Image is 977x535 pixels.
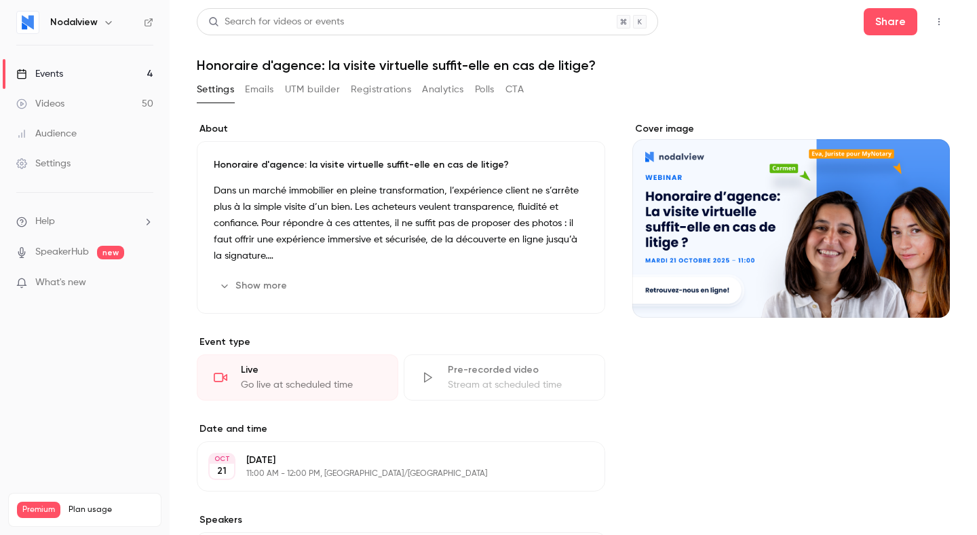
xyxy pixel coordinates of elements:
button: Polls [475,79,495,100]
div: Search for videos or events [208,15,344,29]
div: Live [241,363,381,377]
label: About [197,122,605,136]
div: Pre-recorded videoStream at scheduled time [404,354,605,401]
label: Speakers [197,513,605,527]
p: Event type [197,335,605,349]
button: Emails [245,79,273,100]
div: Stream at scheduled time [448,378,588,392]
span: What's new [35,276,86,290]
button: UTM builder [285,79,340,100]
p: Honoraire d'agence: la visite virtuelle suffit-elle en cas de litige? [214,158,588,172]
p: [DATE] [246,454,533,467]
a: SpeakerHub [35,245,89,259]
h6: Nodalview [50,16,98,29]
div: Settings [16,157,71,170]
div: OCT [210,454,234,464]
div: Pre-recorded video [448,363,588,377]
button: Share [864,8,917,35]
span: Help [35,215,55,229]
img: Nodalview [17,12,39,33]
label: Cover image [632,122,950,136]
button: CTA [505,79,524,100]
div: Audience [16,127,77,141]
p: 21 [217,464,227,478]
button: Analytics [422,79,464,100]
li: help-dropdown-opener [16,215,153,229]
button: Show more [214,275,295,297]
button: Registrations [351,79,411,100]
span: new [97,246,124,259]
p: 11:00 AM - 12:00 PM, [GEOGRAPHIC_DATA]/[GEOGRAPHIC_DATA] [246,468,533,479]
p: Dans un marché immobilier en pleine transformation, l’expérience client ne s’arrête plus à la sim... [214,183,588,264]
div: LiveGo live at scheduled time [197,354,398,401]
h1: Honoraire d'agence: la visite virtuelle suffit-elle en cas de litige? [197,57,950,73]
div: Events [16,67,63,81]
span: Premium [17,502,60,518]
div: Go live at scheduled time [241,378,381,392]
section: Cover image [632,122,950,318]
button: Settings [197,79,234,100]
div: Videos [16,97,64,111]
label: Date and time [197,422,605,436]
span: Plan usage [69,504,153,515]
